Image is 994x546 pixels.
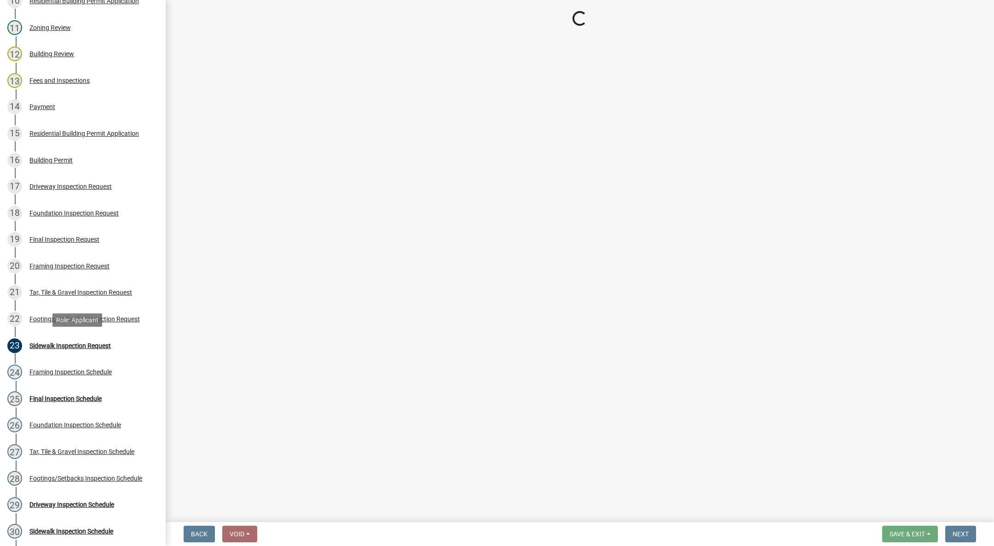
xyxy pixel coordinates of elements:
div: 19 [7,232,22,247]
div: Foundation Inspection Schedule [29,422,121,428]
div: 16 [7,153,22,168]
div: Building Review [29,51,74,57]
div: 11 [7,20,22,35]
button: Next [945,526,976,542]
div: 12 [7,46,22,61]
div: 30 [7,524,22,539]
div: 17 [7,179,22,194]
div: Foundation Inspection Request [29,210,119,216]
div: 27 [7,444,22,459]
div: 18 [7,206,22,221]
span: Next [953,530,969,538]
div: Tar, Tile & Gravel Inspection Schedule [29,448,134,455]
div: Building Permit [29,157,73,163]
div: Payment [29,104,55,110]
div: 22 [7,312,22,326]
div: Final Inspection Schedule [29,395,102,402]
div: 20 [7,259,22,273]
div: 26 [7,418,22,432]
div: Role: Applicant [52,313,102,326]
div: 23 [7,338,22,353]
div: Footings/Setbacks Inspection Schedule [29,475,142,482]
div: Driveway Inspection Schedule [29,501,114,508]
div: Framing Inspection Request [29,263,110,269]
span: Save & Exit [890,530,925,538]
div: Residential Building Permit Application [29,130,139,137]
div: 21 [7,285,22,300]
div: 13 [7,73,22,88]
button: Save & Exit [882,526,938,542]
div: Tar, Tile & Gravel Inspection Request [29,289,132,296]
div: 14 [7,99,22,114]
div: 29 [7,497,22,512]
span: Back [191,530,208,538]
button: Back [184,526,215,542]
div: 28 [7,471,22,486]
div: Sidewalk Inspection Request [29,343,111,349]
div: Footings/Setbacks Inspection Request [29,316,140,322]
div: Fees and Inspections [29,77,90,84]
div: Sidewalk Inspection Schedule [29,528,113,534]
div: Framing Inspection Schedule [29,369,112,375]
span: Void [230,530,244,538]
div: Driveway Inspection Request [29,183,112,190]
div: Zoning Review [29,24,71,31]
div: 15 [7,126,22,141]
div: 25 [7,391,22,406]
div: 24 [7,365,22,379]
div: Final Inspection Request [29,236,99,243]
button: Void [222,526,257,542]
